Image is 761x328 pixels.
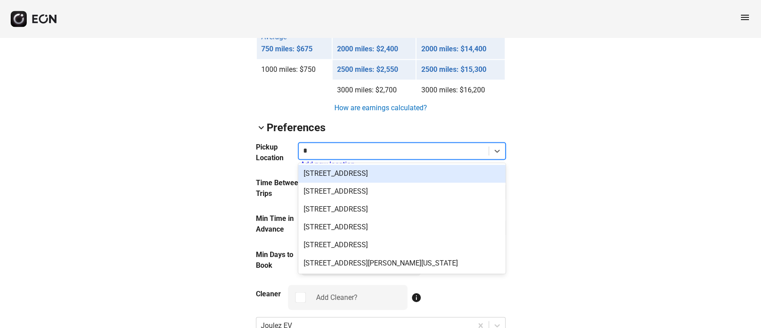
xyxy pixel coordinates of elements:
[256,122,267,133] span: keyboard_arrow_down
[333,103,428,113] a: How are earnings calculated?
[416,80,504,100] td: 3000 miles: $16,200
[256,213,309,235] h3: Min Time in Advance
[298,218,506,236] div: [STREET_ADDRESS]
[261,44,328,54] p: 750 miles: $675
[256,142,298,163] h3: Pickup Location
[300,159,506,170] div: Add new location
[256,288,281,299] h3: Cleaner
[256,178,307,199] h3: Time Between Trips
[411,292,422,303] span: info
[740,12,750,23] span: menu
[298,183,506,200] div: [STREET_ADDRESS]
[298,254,506,272] div: [STREET_ADDRESS][PERSON_NAME][US_STATE]
[267,120,325,135] h2: Preferences
[333,80,415,100] td: 3000 miles: $2,700
[416,60,504,79] td: 2500 miles: $15,300
[257,60,332,79] td: 1000 miles: $750
[298,200,506,218] div: [STREET_ADDRESS]
[421,44,500,54] p: 2000 miles: $14,400
[316,292,358,303] div: Add Cleaner?
[256,249,301,270] h3: Min Days to Book
[298,165,506,183] div: [STREET_ADDRESS]
[337,44,411,54] p: 2000 miles: $2,400
[333,60,415,79] td: 2500 miles: $2,550
[298,236,506,254] div: [STREET_ADDRESS]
